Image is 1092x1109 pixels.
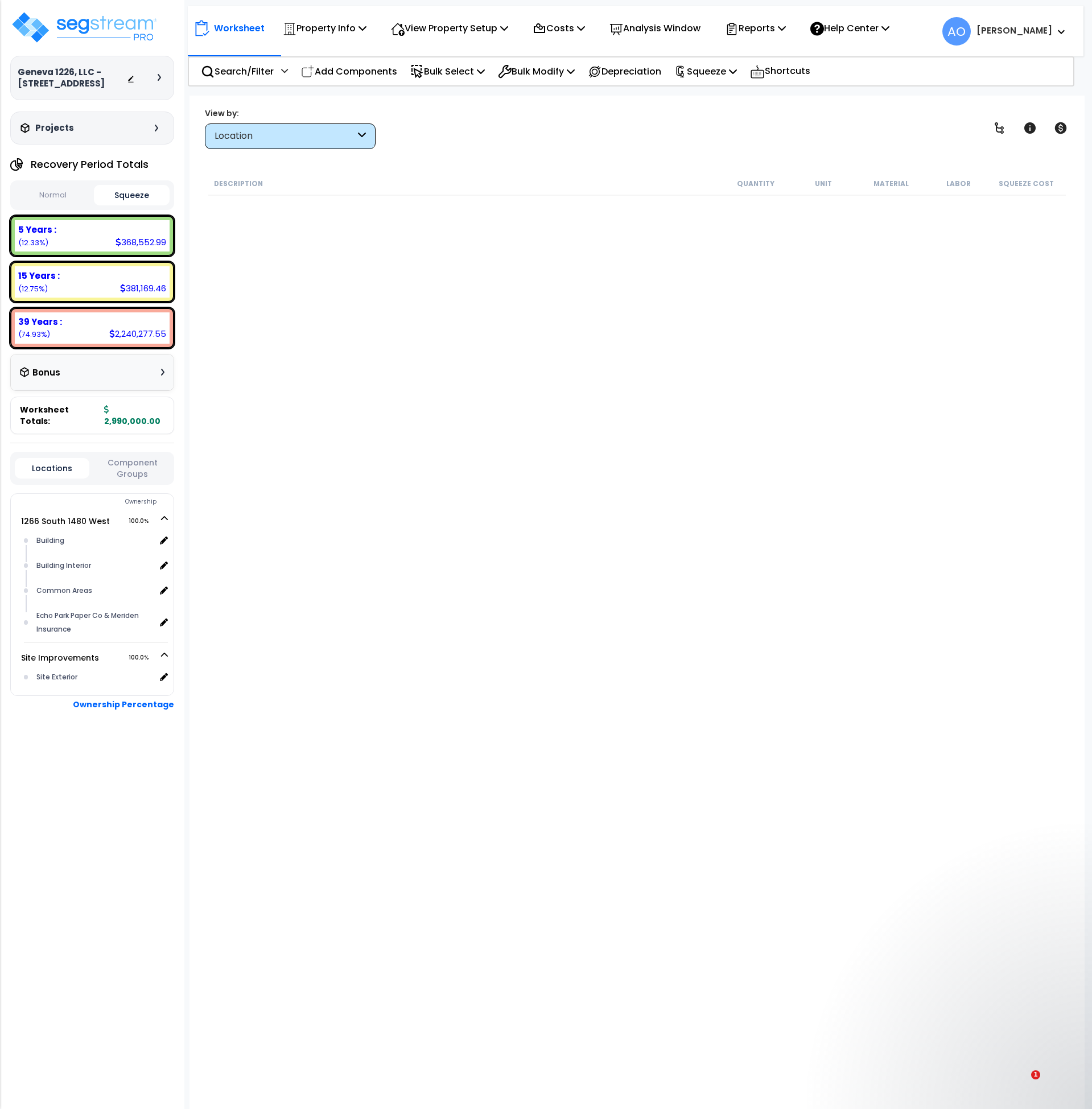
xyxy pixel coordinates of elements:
button: Squeeze [94,185,170,205]
small: Quantity [737,179,774,188]
span: 100.0% [129,651,159,665]
a: 1266 South 1480 West 100.0% [21,516,110,527]
div: Location [215,130,355,143]
div: Add Components [295,58,403,85]
button: Normal [15,185,91,205]
b: Ownership Percentage [73,699,174,710]
div: 381,169.46 [120,282,166,294]
h4: Recovery Period Totals [31,159,149,170]
img: logo_pro_r.png [10,10,158,44]
p: View Property Setup [391,20,508,36]
div: Ownership [34,495,174,509]
button: Locations [15,458,89,479]
p: Shortcuts [750,63,810,80]
div: 368,552.99 [116,236,166,248]
small: 12.748142474916389% [18,284,48,294]
span: 100.0% [129,514,159,528]
p: Squeeze [674,64,737,79]
div: Building [34,534,155,547]
b: 39 Years : [18,316,62,328]
p: Add Components [301,64,397,79]
b: 2,990,000.00 [104,404,160,427]
span: 1 [1031,1070,1040,1079]
div: View by: [205,108,376,119]
div: Shortcuts [744,57,817,85]
h3: Projects [35,122,74,134]
span: AO [942,17,971,46]
small: Unit [815,179,832,188]
p: Worksheet [214,20,265,36]
iframe: Intercom live chat [1008,1070,1035,1098]
div: Depreciation [582,58,667,85]
p: Costs [533,20,585,36]
p: Property Info [283,20,366,36]
small: Labor [946,179,971,188]
b: [PERSON_NAME] [976,24,1052,36]
h3: Geneva 1226, LLC - [STREET_ADDRESS] [18,67,127,89]
small: 74.92567056856187% [18,329,50,339]
a: Site Improvements 100.0% [21,652,99,663]
button: Component Groups [95,456,170,480]
div: Building Interior [34,559,155,572]
p: Search/Filter [201,64,274,79]
small: Squeeze Cost [999,179,1054,188]
div: Common Areas [34,584,155,597]
p: Analysis Window [609,20,700,36]
b: 5 Years : [18,224,56,236]
div: Site Exterior [34,670,155,684]
span: Worksheet Totals: [20,404,100,427]
p: Bulk Select [410,64,485,79]
b: 15 Years : [18,270,60,282]
p: Bulk Modify [498,64,575,79]
iframe: Intercom notifications message [825,999,1052,1078]
div: Echo Park Paper Co & Meriden Insurance [34,609,155,636]
small: 12.32618695652174% [18,238,48,248]
small: Description [214,179,263,188]
div: 2,240,277.55 [109,328,166,340]
h3: Bonus [32,368,60,378]
p: Reports [725,20,786,36]
small: Material [873,179,909,188]
p: Help Center [810,20,889,36]
p: Depreciation [588,64,661,79]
